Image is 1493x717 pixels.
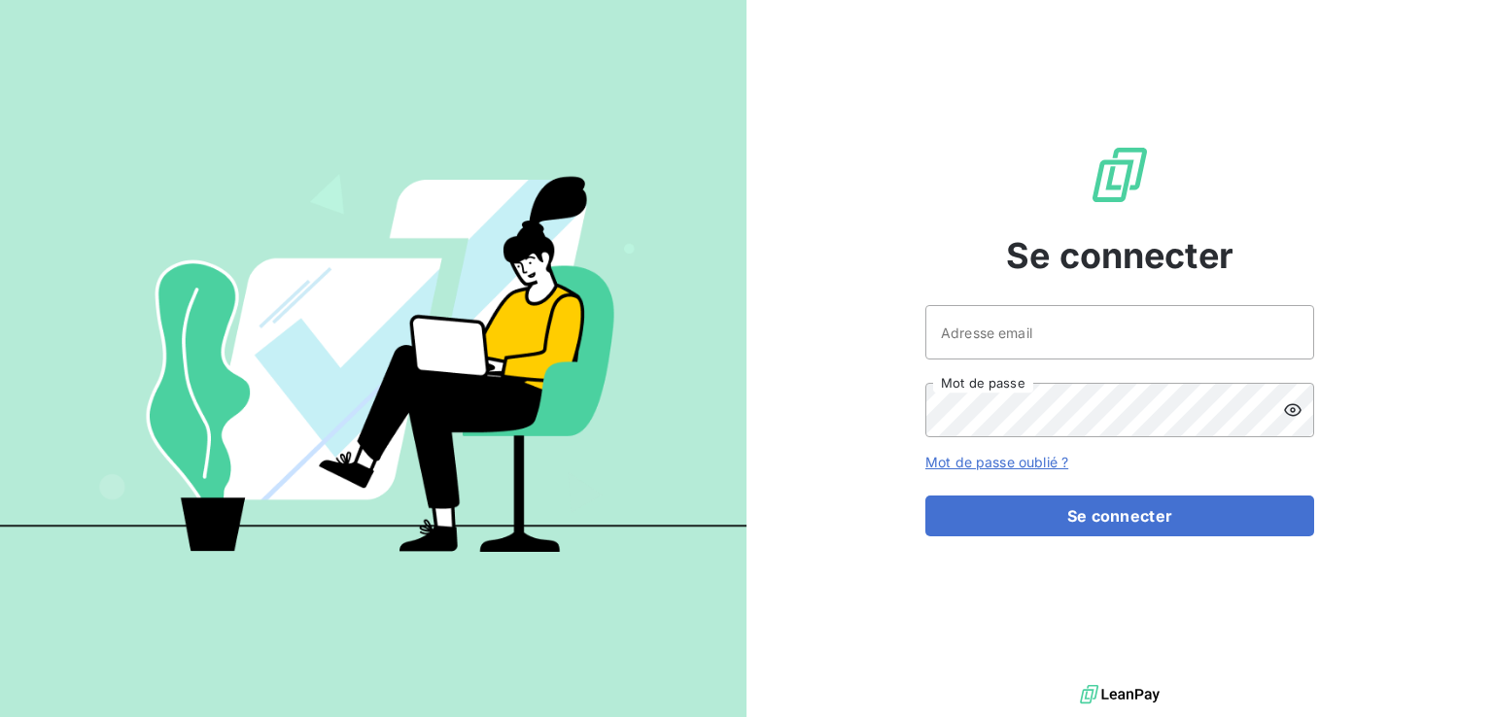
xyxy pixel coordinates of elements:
[1006,229,1233,282] span: Se connecter
[925,454,1068,470] a: Mot de passe oublié ?
[925,495,1314,536] button: Se connecter
[925,305,1314,359] input: placeholder
[1089,144,1151,206] img: Logo LeanPay
[1080,680,1160,709] img: logo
